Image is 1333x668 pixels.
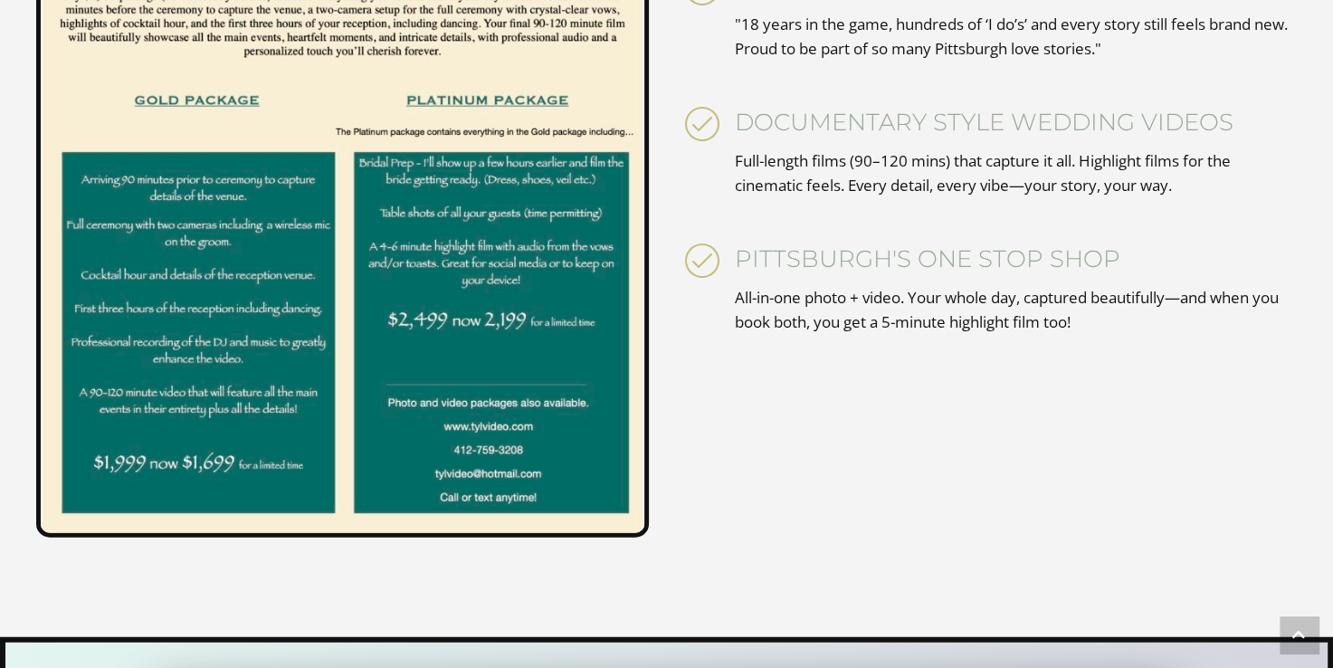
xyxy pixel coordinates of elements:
[735,108,1233,137] span: documentary style wedding videos
[735,148,1298,206] p: Full-length films (90–120 mins) that capture it all. Highlight films for the cinematic feels. Eve...
[735,12,1298,70] p: "18 years in the game, hundreds of ‘I do’s’ and every story still feels brand new. Proud to be pa...
[735,285,1298,343] p: All-in-one photo + video. Your whole day, captured beautifully—and when you book both, you get a ...
[735,244,1120,273] span: Pittsburgh's one stop shop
